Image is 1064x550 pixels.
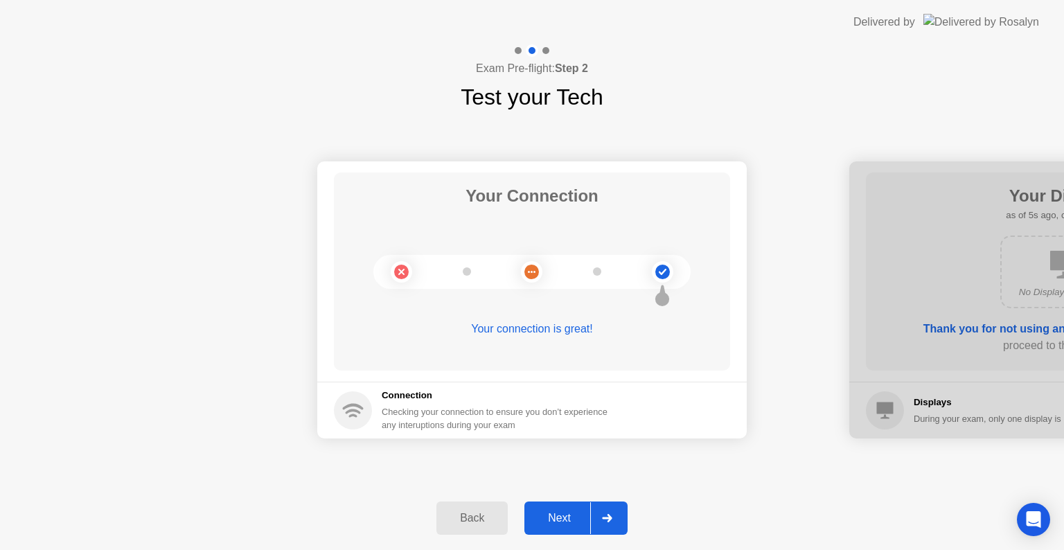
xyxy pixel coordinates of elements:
h5: Connection [382,389,616,402]
h1: Test your Tech [461,80,603,114]
div: Checking your connection to ensure you don’t experience any interuptions during your exam [382,405,616,432]
div: Delivered by [853,14,915,30]
button: Next [524,502,628,535]
div: Open Intercom Messenger [1017,503,1050,536]
img: Delivered by Rosalyn [923,14,1039,30]
div: Your connection is great! [334,321,730,337]
b: Step 2 [555,62,588,74]
div: Next [529,512,590,524]
h4: Exam Pre-flight: [476,60,588,77]
button: Back [436,502,508,535]
div: Back [441,512,504,524]
h1: Your Connection [465,184,598,209]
